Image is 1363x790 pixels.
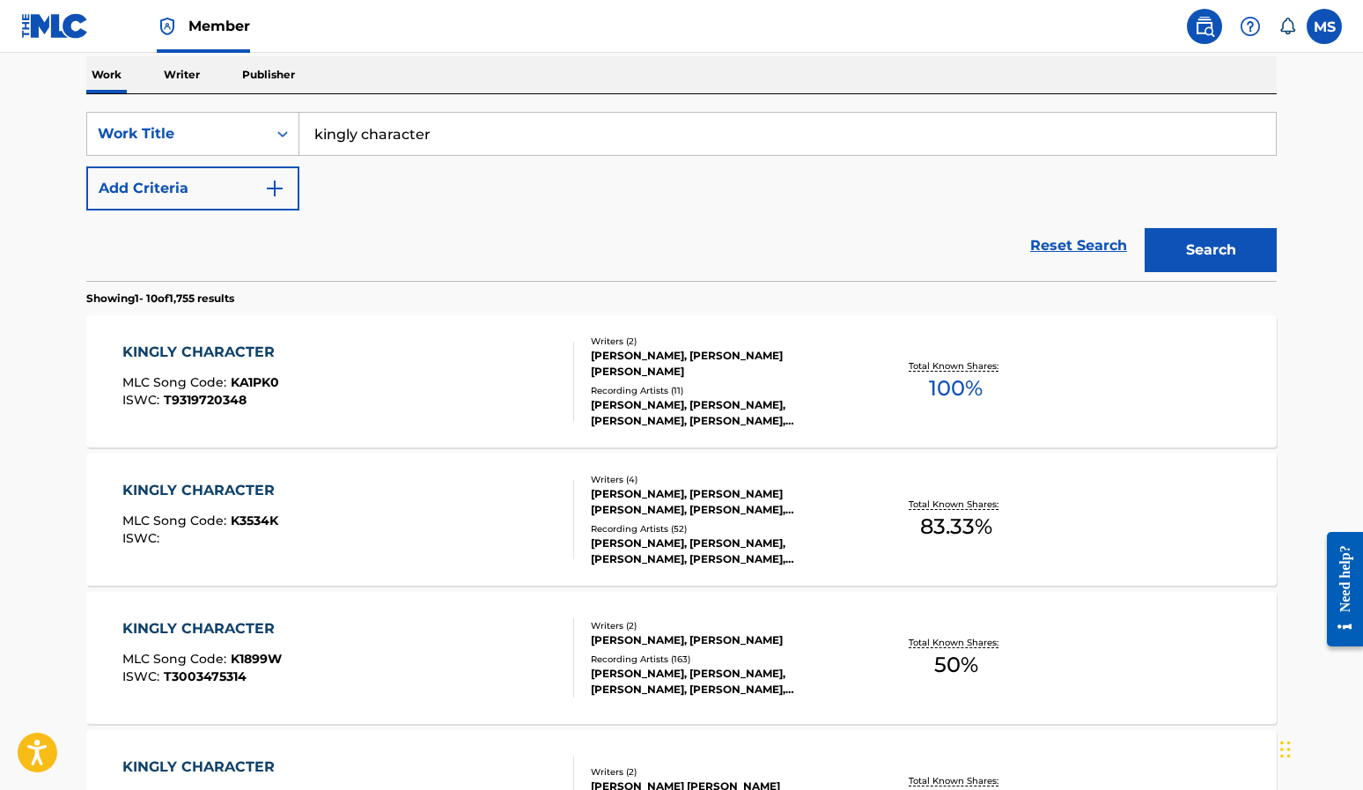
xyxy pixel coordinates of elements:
div: Recording Artists ( 11 ) [591,384,857,397]
span: MLC Song Code : [122,513,231,528]
iframe: Chat Widget [1275,705,1363,790]
img: search [1194,16,1215,37]
div: Drag [1280,723,1291,776]
div: Writers ( 2 ) [591,765,857,779]
div: Work Title [98,123,256,144]
img: help [1240,16,1261,37]
p: Writer [158,56,205,93]
div: KINGLY CHARACTER [122,480,284,501]
span: ISWC : [122,392,164,408]
span: MLC Song Code : [122,374,231,390]
div: Writers ( 2 ) [591,335,857,348]
p: Total Known Shares: [909,774,1003,787]
button: Search [1145,228,1277,272]
span: MLC Song Code : [122,651,231,667]
span: ISWC : [122,530,164,546]
p: Total Known Shares: [909,498,1003,511]
div: KINGLY CHARACTER [122,757,284,778]
span: T3003475314 [164,668,247,684]
p: Total Known Shares: [909,359,1003,373]
div: Writers ( 2 ) [591,619,857,632]
form: Search Form [86,112,1277,281]
div: KINGLY CHARACTER [122,342,284,363]
div: User Menu [1307,9,1342,44]
div: [PERSON_NAME], [PERSON_NAME], [PERSON_NAME], [PERSON_NAME], [PERSON_NAME] [591,535,857,567]
a: KINGLY CHARACTERMLC Song Code:K1899WISWC:T3003475314Writers (2)[PERSON_NAME], [PERSON_NAME]Record... [86,592,1277,724]
p: Total Known Shares: [909,636,1003,649]
span: KA1PK0 [231,374,279,390]
div: Recording Artists ( 52 ) [591,522,857,535]
div: [PERSON_NAME], [PERSON_NAME], [PERSON_NAME], [PERSON_NAME], [PERSON_NAME] [591,397,857,429]
div: Recording Artists ( 163 ) [591,653,857,666]
span: 100 % [929,373,983,404]
a: KINGLY CHARACTERMLC Song Code:KA1PK0ISWC:T9319720348Writers (2)[PERSON_NAME], [PERSON_NAME] [PERS... [86,315,1277,447]
p: Publisher [237,56,300,93]
img: 9d2ae6d4665cec9f34b9.svg [264,178,285,199]
img: MLC Logo [21,13,89,39]
a: Public Search [1187,9,1222,44]
span: 83.33 % [920,511,992,543]
div: KINGLY CHARACTER [122,618,284,639]
div: Notifications [1278,18,1296,35]
div: [PERSON_NAME], [PERSON_NAME], [PERSON_NAME], [PERSON_NAME], [PERSON_NAME], [PERSON_NAME] [591,666,857,698]
span: K3534K [231,513,278,528]
span: T9319720348 [164,392,247,408]
div: Writers ( 4 ) [591,473,857,486]
div: [PERSON_NAME], [PERSON_NAME] [591,632,857,648]
span: ISWC : [122,668,164,684]
div: [PERSON_NAME], [PERSON_NAME] [PERSON_NAME], [PERSON_NAME], [PERSON_NAME] [591,486,857,518]
div: [PERSON_NAME], [PERSON_NAME] [PERSON_NAME] [591,348,857,380]
span: Member [188,16,250,36]
span: 50 % [934,649,978,681]
p: Showing 1 - 10 of 1,755 results [86,291,234,306]
iframe: Resource Center [1314,518,1363,660]
a: KINGLY CHARACTERMLC Song Code:K3534KISWC:Writers (4)[PERSON_NAME], [PERSON_NAME] [PERSON_NAME], [... [86,454,1277,586]
img: Top Rightsholder [157,16,178,37]
button: Add Criteria [86,166,299,210]
span: K1899W [231,651,282,667]
div: Help [1233,9,1268,44]
a: Reset Search [1021,226,1136,265]
p: Work [86,56,127,93]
